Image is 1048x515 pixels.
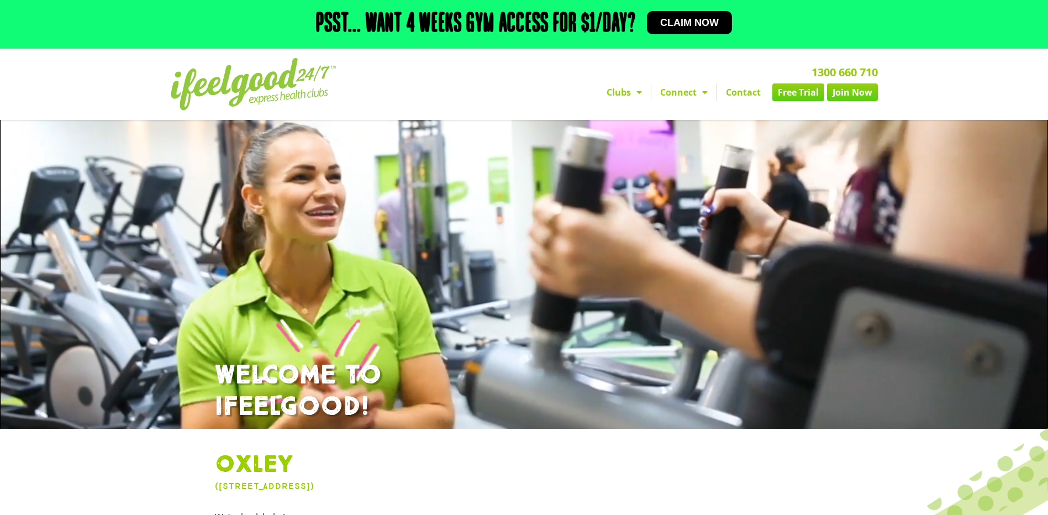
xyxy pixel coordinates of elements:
[827,83,878,101] a: Join Now
[598,83,651,101] a: Clubs
[316,11,636,38] h2: Psst... Want 4 weeks gym access for $1/day?
[215,481,314,491] a: ([STREET_ADDRESS])
[717,83,770,101] a: Contact
[660,18,719,28] span: Claim now
[422,83,878,101] nav: Menu
[772,83,824,101] a: Free Trial
[647,11,732,34] a: Claim now
[651,83,717,101] a: Connect
[215,451,834,480] h1: Oxley
[215,360,834,423] h1: WELCOME TO IFEELGOOD!
[812,65,878,80] a: 1300 660 710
